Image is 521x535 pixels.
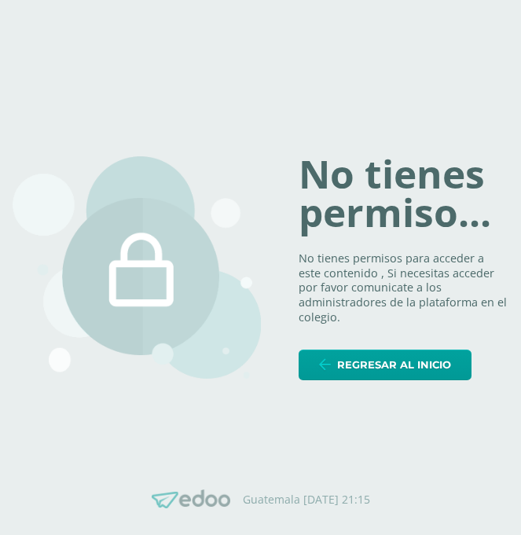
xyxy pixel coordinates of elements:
[13,156,261,378] img: 403.png
[299,251,509,325] p: No tienes permisos para acceder a este contenido , Si necesitas acceder por favor comunicate a lo...
[337,350,451,379] span: Regresar al inicio
[299,155,509,233] h1: No tienes permiso...
[243,493,370,507] p: Guatemala [DATE] 21:15
[299,350,471,380] a: Regresar al inicio
[152,489,230,509] img: Edoo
